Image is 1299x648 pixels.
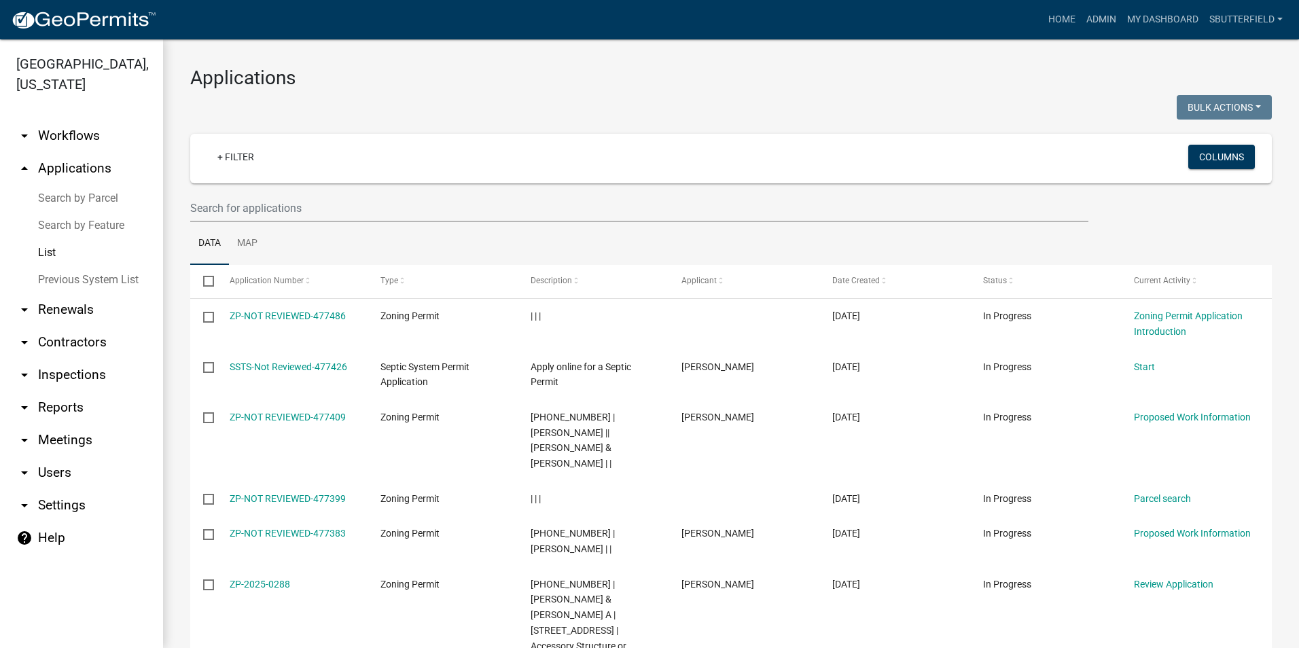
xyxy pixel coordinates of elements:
[1204,7,1288,33] a: Sbutterfield
[16,334,33,350] i: arrow_drop_down
[970,265,1121,298] datatable-header-cell: Status
[518,265,669,298] datatable-header-cell: Description
[983,361,1031,372] span: In Progress
[832,579,860,590] span: 09/11/2025
[1134,361,1155,372] a: Start
[832,276,880,285] span: Date Created
[681,412,754,422] span: William Rozier
[832,528,860,539] span: 09/11/2025
[230,276,304,285] span: Application Number
[669,265,819,298] datatable-header-cell: Applicant
[230,493,346,504] a: ZP-NOT REVIEWED-477399
[380,361,469,388] span: Septic System Permit Application
[380,412,440,422] span: Zoning Permit
[983,276,1007,285] span: Status
[1134,412,1251,422] a: Proposed Work Information
[230,528,346,539] a: ZP-NOT REVIEWED-477383
[16,160,33,177] i: arrow_drop_up
[230,579,290,590] a: ZP-2025-0288
[1134,528,1251,539] a: Proposed Work Information
[207,145,265,169] a: + Filter
[1134,310,1243,337] a: Zoning Permit Application Introduction
[16,432,33,448] i: arrow_drop_down
[380,579,440,590] span: Zoning Permit
[229,222,266,266] a: Map
[16,465,33,481] i: arrow_drop_down
[531,493,541,504] span: | | |
[531,412,615,469] span: 45-036-2844 | ROZIER, MATTHEW A || ROZIER, WILLIAM & MONICA | |
[1121,265,1272,298] datatable-header-cell: Current Activity
[832,310,860,321] span: 09/12/2025
[832,493,860,504] span: 09/11/2025
[1177,95,1272,120] button: Bulk Actions
[531,310,541,321] span: | | |
[16,497,33,514] i: arrow_drop_down
[832,412,860,422] span: 09/11/2025
[531,361,631,388] span: Apply online for a Septic Permit
[190,222,229,266] a: Data
[16,367,33,383] i: arrow_drop_down
[1134,276,1190,285] span: Current Activity
[380,493,440,504] span: Zoning Permit
[1043,7,1081,33] a: Home
[190,67,1272,90] h3: Applications
[681,361,754,372] span: Yajtsav
[832,361,860,372] span: 09/11/2025
[681,579,754,590] span: Sheila Butterfield
[380,276,398,285] span: Type
[16,302,33,318] i: arrow_drop_down
[216,265,367,298] datatable-header-cell: Application Number
[16,128,33,144] i: arrow_drop_down
[1134,493,1191,504] a: Parcel search
[681,276,717,285] span: Applicant
[1134,579,1213,590] a: Review Application
[190,265,216,298] datatable-header-cell: Select
[819,265,970,298] datatable-header-cell: Date Created
[230,412,346,422] a: ZP-NOT REVIEWED-477409
[380,310,440,321] span: Zoning Permit
[1081,7,1122,33] a: Admin
[983,579,1031,590] span: In Progress
[1122,7,1204,33] a: My Dashboard
[531,276,572,285] span: Description
[190,194,1088,222] input: Search for applications
[1188,145,1255,169] button: Columns
[681,528,754,539] span: Alissa Marie Niemi
[983,528,1031,539] span: In Progress
[16,530,33,546] i: help
[983,412,1031,422] span: In Progress
[16,399,33,416] i: arrow_drop_down
[983,493,1031,504] span: In Progress
[983,310,1031,321] span: In Progress
[380,528,440,539] span: Zoning Permit
[531,528,615,554] span: 57-010-2830 | DAHL, ALISSA M | |
[230,361,347,372] a: SSTS-Not Reviewed-477426
[367,265,518,298] datatable-header-cell: Type
[230,310,346,321] a: ZP-NOT REVIEWED-477486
